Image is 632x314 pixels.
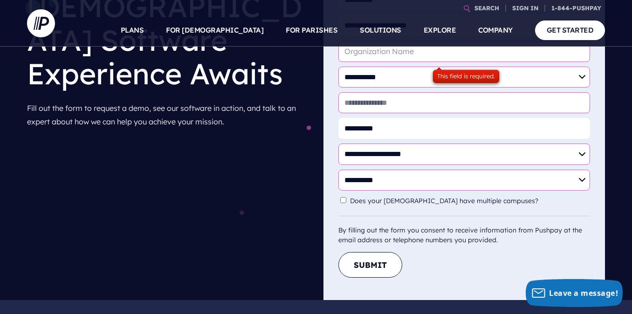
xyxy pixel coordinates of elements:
input: Organization Name [338,41,590,62]
a: EXPLORE [424,14,456,47]
span: Leave a message! [549,288,618,298]
div: By filling out the form you consent to receive information from Pushpay at the email address or t... [338,216,590,245]
a: FOR [DEMOGRAPHIC_DATA] [166,14,263,47]
button: Submit [338,252,402,278]
p: Fill out the form to request a demo, see our software in action, and talk to an expert about how ... [27,98,309,132]
a: SOLUTIONS [360,14,401,47]
a: FOR PARISHES [286,14,337,47]
label: Does your [DEMOGRAPHIC_DATA] have multiple campuses? [350,197,543,205]
a: COMPANY [478,14,513,47]
a: PLANS [121,14,144,47]
button: Leave a message! [526,279,623,307]
div: This field is required. [433,70,499,83]
a: GET STARTED [535,20,605,40]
